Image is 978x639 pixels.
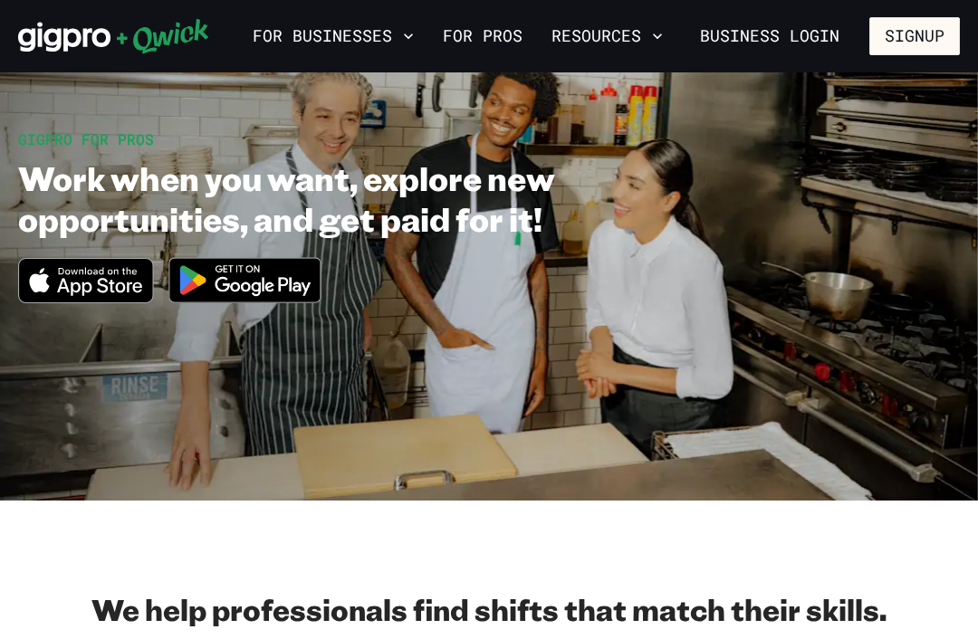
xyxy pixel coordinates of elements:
button: Resources [544,21,670,52]
h1: Work when you want, explore new opportunities, and get paid for it! [18,157,583,239]
button: For Businesses [245,21,421,52]
a: For Pros [436,21,530,52]
a: Download on the App Store [18,288,154,307]
h2: We help professionals find shifts that match their skills. [18,591,960,627]
button: Signup [869,17,960,55]
img: Get it on Google Play [158,246,333,314]
a: Business Login [685,17,855,55]
span: GIGPRO FOR PROS [18,129,154,148]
